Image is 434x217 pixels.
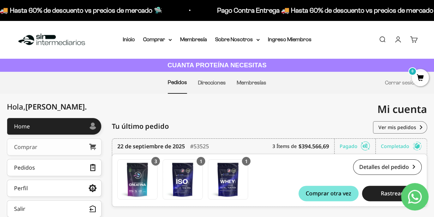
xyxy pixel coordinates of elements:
div: Comprar [14,144,37,150]
time: 22 de septiembre de 2025 [117,142,185,150]
a: Perfil [7,180,102,197]
a: Ver mis pedidos [373,121,427,134]
div: 3 [151,157,160,165]
div: Salir [14,206,25,212]
div: Hola, [7,102,87,111]
div: Completado [381,139,422,154]
a: Detalles del pedido [353,159,422,175]
a: Cerrar sesión [385,80,418,85]
img: Translation missing: es.Proteína Aislada ISO - Vainilla - Vanilla / 2 libras (910g) [163,160,202,199]
div: 1 [242,157,250,165]
img: Translation missing: es.Creatina Monohidrato - 300g [118,160,157,199]
a: Direcciones [198,80,226,85]
div: 3 Ítems de [272,139,335,154]
strong: CUANTA PROTEÍNA NECESITAS [167,61,267,69]
button: Comprar otra vez [298,186,358,201]
summary: Comprar [143,35,172,44]
span: Mi cuenta [377,102,427,116]
a: Pedidos [168,79,187,85]
a: 0 [412,75,429,82]
summary: Sobre Nosotros [215,35,260,44]
a: Creatina Monohidrato - 300g [117,159,157,199]
a: Home [7,118,102,135]
a: Pedidos [7,159,102,176]
a: Inicio [123,36,135,42]
div: Perfil [14,185,28,191]
span: . [85,101,87,112]
button: Rastrear [362,186,422,201]
span: Rastrear [380,191,403,196]
a: Proteína Whey - Vainilla / 2 libras (910g) [208,159,248,199]
div: Pagado [340,139,376,154]
a: Proteína Aislada ISO - Vainilla - Vanilla / 2 libras (910g) [163,159,203,199]
a: Comprar [7,138,102,156]
b: $394.566,69 [298,142,329,150]
a: Membresías [237,80,266,85]
a: Membresía [180,36,207,42]
a: Ingreso Miembros [268,36,312,42]
span: Comprar otra vez [306,191,351,196]
div: #53525 [190,139,209,154]
mark: 0 [408,67,417,76]
div: Home [14,124,30,129]
div: 1 [197,157,205,165]
span: [PERSON_NAME] [25,101,87,112]
div: Pedidos [14,165,35,170]
span: Tu último pedido [112,121,169,132]
img: Translation missing: es.Proteína Whey - Vainilla / 2 libras (910g) [208,160,248,199]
